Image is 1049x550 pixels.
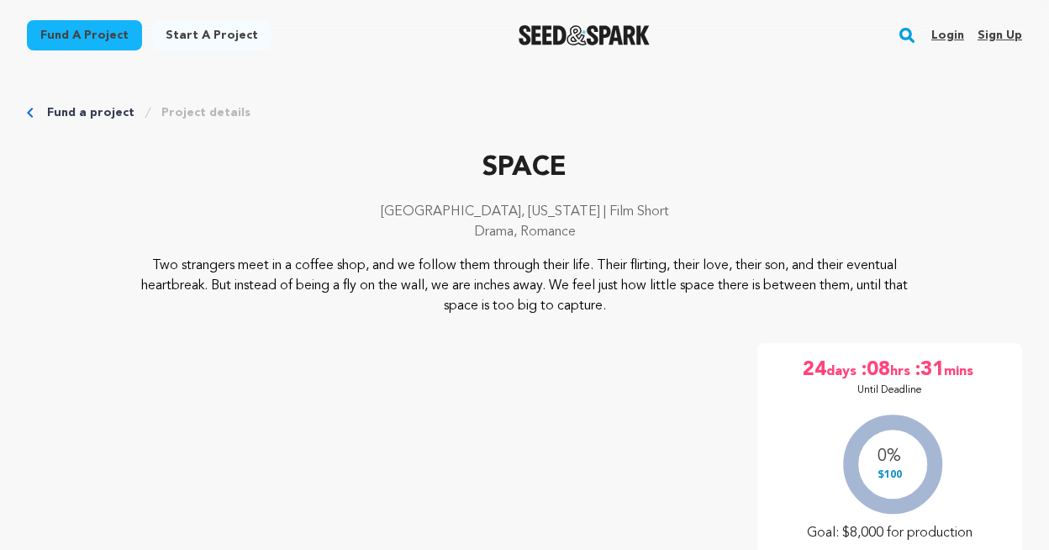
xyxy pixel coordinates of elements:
span: hrs [890,357,914,383]
div: Breadcrumb [27,104,1022,121]
a: Login [931,22,964,49]
span: mins [944,357,977,383]
a: Fund a project [47,104,134,121]
p: Two strangers meet in a coffee shop, and we follow them through their life. Their flirting, their... [126,256,922,316]
span: 24 [803,357,826,383]
a: Seed&Spark Homepage [519,25,651,45]
span: :08 [860,357,890,383]
img: Seed&Spark Logo Dark Mode [519,25,651,45]
a: Project details [161,104,250,121]
span: :31 [914,357,944,383]
p: Until Deadline [857,383,922,397]
a: Fund a project [27,20,142,50]
p: Drama, Romance [27,222,1022,242]
span: days [826,357,860,383]
p: SPACE [27,148,1022,188]
a: Start a project [152,20,271,50]
a: Sign up [978,22,1022,49]
p: [GEOGRAPHIC_DATA], [US_STATE] | Film Short [27,202,1022,222]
